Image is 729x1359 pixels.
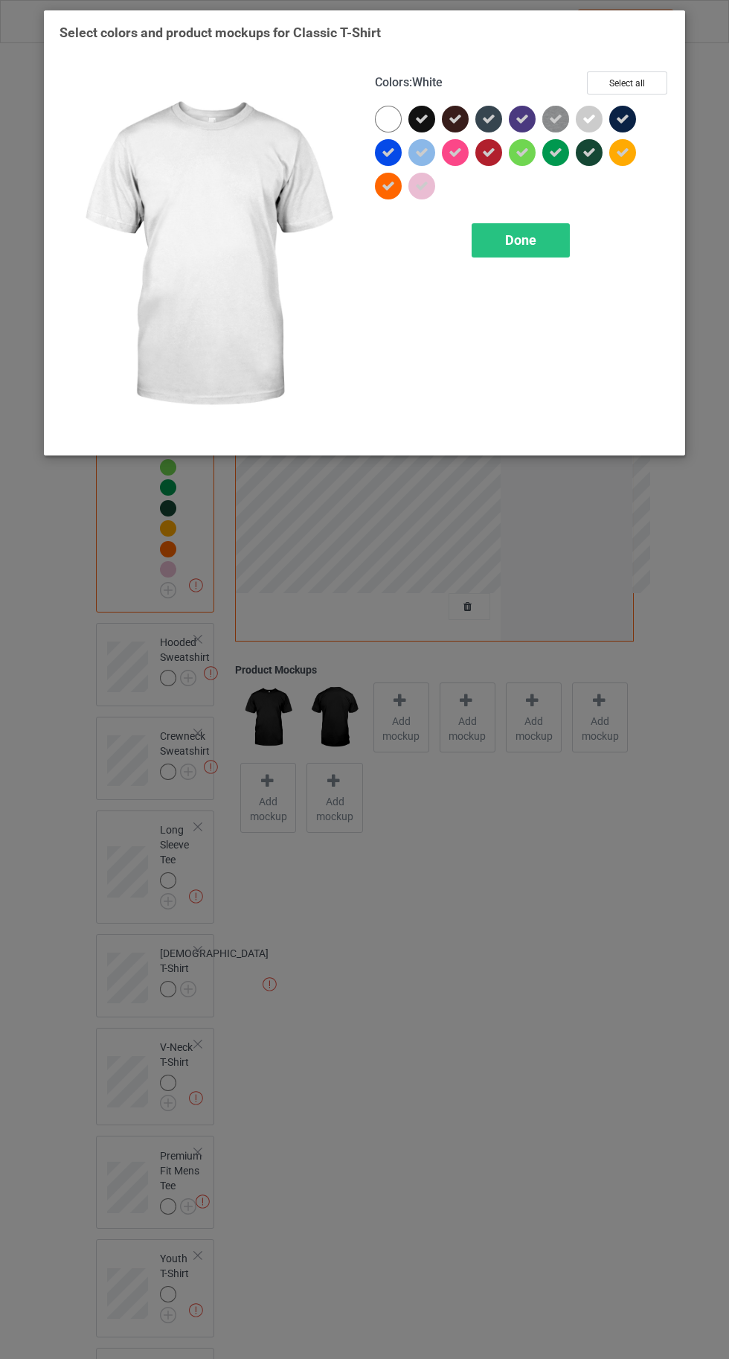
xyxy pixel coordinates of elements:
[412,75,443,89] span: White
[542,106,569,132] img: heather_texture.png
[375,75,409,89] span: Colors
[375,75,443,91] h4: :
[505,232,536,248] span: Done
[587,71,667,95] button: Select all
[60,71,354,440] img: regular.jpg
[60,25,381,40] span: Select colors and product mockups for Classic T-Shirt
